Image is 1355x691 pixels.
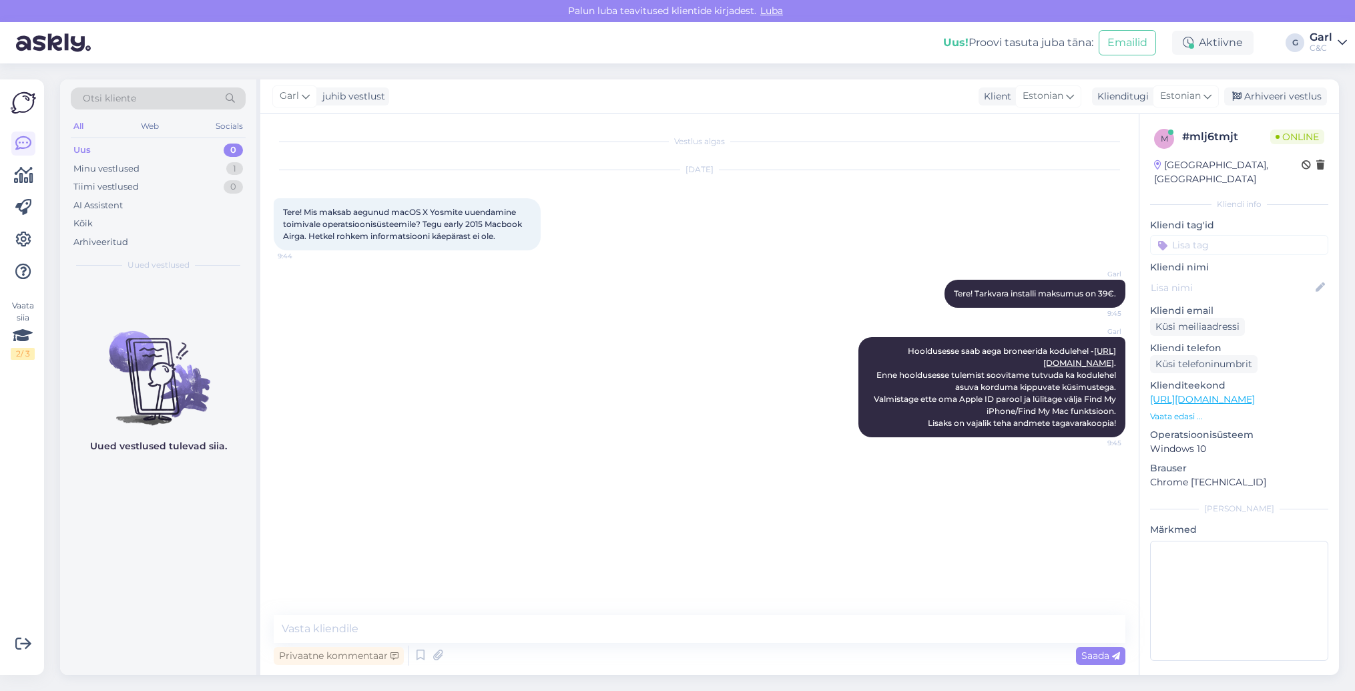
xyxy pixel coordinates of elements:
[756,5,787,17] span: Luba
[874,346,1118,428] span: Hooldusesse saab aega broneerida kodulehel - . Enne hooldusesse tulemist soovitame tutvuda ka kod...
[73,162,140,176] div: Minu vestlused
[73,236,128,249] div: Arhiveeritud
[73,217,93,230] div: Kõik
[224,180,243,194] div: 0
[1154,158,1302,186] div: [GEOGRAPHIC_DATA], [GEOGRAPHIC_DATA]
[127,259,190,271] span: Uued vestlused
[1150,461,1328,475] p: Brauser
[1150,318,1245,336] div: Küsi meiliaadressi
[11,348,35,360] div: 2 / 3
[1099,30,1156,55] button: Emailid
[71,118,86,135] div: All
[1150,379,1328,393] p: Klienditeekond
[1150,393,1255,405] a: [URL][DOMAIN_NAME]
[317,89,385,103] div: juhib vestlust
[1150,355,1258,373] div: Küsi telefoninumbrit
[1161,134,1168,144] span: m
[1172,31,1254,55] div: Aktiivne
[11,90,36,116] img: Askly Logo
[60,307,256,427] img: No chats
[274,647,404,665] div: Privaatne kommentaar
[278,251,328,261] span: 9:44
[1224,87,1327,105] div: Arhiveeri vestlus
[1071,269,1121,279] span: Garl
[83,91,136,105] span: Otsi kliente
[224,144,243,157] div: 0
[11,300,35,360] div: Vaata siia
[1310,32,1332,43] div: Garl
[274,164,1125,176] div: [DATE]
[1071,308,1121,318] span: 9:45
[90,439,227,453] p: Uued vestlused tulevad siia.
[1071,438,1121,448] span: 9:45
[1092,89,1149,103] div: Klienditugi
[1150,341,1328,355] p: Kliendi telefon
[1150,428,1328,442] p: Operatsioonisüsteem
[1270,130,1324,144] span: Online
[1150,503,1328,515] div: [PERSON_NAME]
[1151,280,1313,295] input: Lisa nimi
[274,136,1125,148] div: Vestlus algas
[1182,129,1270,145] div: # mlj6tmjt
[73,180,139,194] div: Tiimi vestlused
[213,118,246,135] div: Socials
[138,118,162,135] div: Web
[1310,43,1332,53] div: C&C
[1150,475,1328,489] p: Chrome [TECHNICAL_ID]
[1160,89,1201,103] span: Estonian
[280,89,299,103] span: Garl
[226,162,243,176] div: 1
[943,36,969,49] b: Uus!
[1023,89,1063,103] span: Estonian
[1150,260,1328,274] p: Kliendi nimi
[954,288,1116,298] span: Tere! Tarkvara installi maksumus on 39€.
[1150,198,1328,210] div: Kliendi info
[943,35,1093,51] div: Proovi tasuta juba täna:
[1071,326,1121,336] span: Garl
[1150,411,1328,423] p: Vaata edasi ...
[979,89,1011,103] div: Klient
[73,199,123,212] div: AI Assistent
[283,207,524,241] span: Tere! Mis maksab aegunud macOS X Yosmite uuendamine toimivale operatsioonisüsteemile? Tegu early ...
[1150,523,1328,537] p: Märkmed
[1286,33,1304,52] div: G
[1310,32,1347,53] a: GarlC&C
[1150,218,1328,232] p: Kliendi tag'id
[1081,650,1120,662] span: Saada
[73,144,91,157] div: Uus
[1150,235,1328,255] input: Lisa tag
[1150,304,1328,318] p: Kliendi email
[1150,442,1328,456] p: Windows 10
